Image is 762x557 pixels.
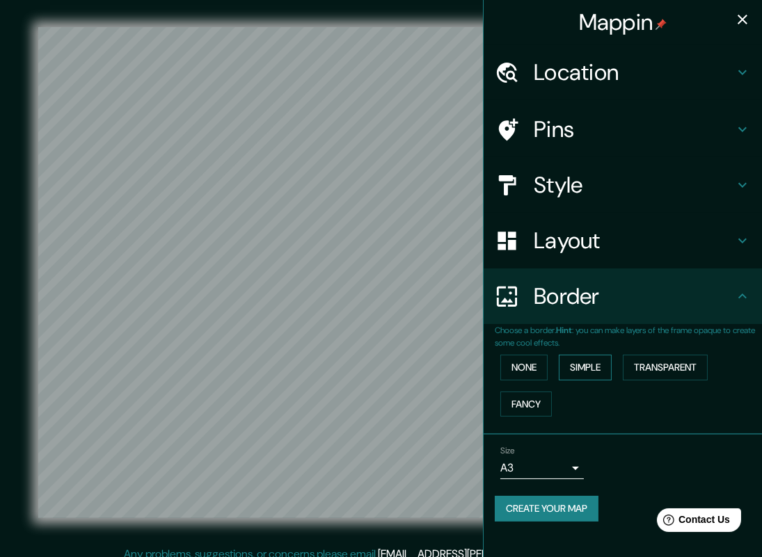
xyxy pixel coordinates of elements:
[500,391,552,417] button: Fancy
[484,157,762,213] div: Style
[579,8,667,36] h4: Mappin
[495,496,598,522] button: Create your map
[484,213,762,268] div: Layout
[500,355,548,380] button: None
[534,227,734,255] h4: Layout
[500,445,515,457] label: Size
[500,457,584,479] div: A3
[534,171,734,199] h4: Style
[623,355,708,380] button: Transparent
[534,282,734,310] h4: Border
[484,102,762,157] div: Pins
[534,115,734,143] h4: Pins
[556,325,572,336] b: Hint
[38,27,733,518] canvas: Map
[559,355,612,380] button: Simple
[638,503,747,542] iframe: Help widget launcher
[534,58,734,86] h4: Location
[656,19,667,30] img: pin-icon.png
[484,268,762,324] div: Border
[484,45,762,100] div: Location
[495,324,762,349] p: Choose a border. : you can make layers of the frame opaque to create some cool effects.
